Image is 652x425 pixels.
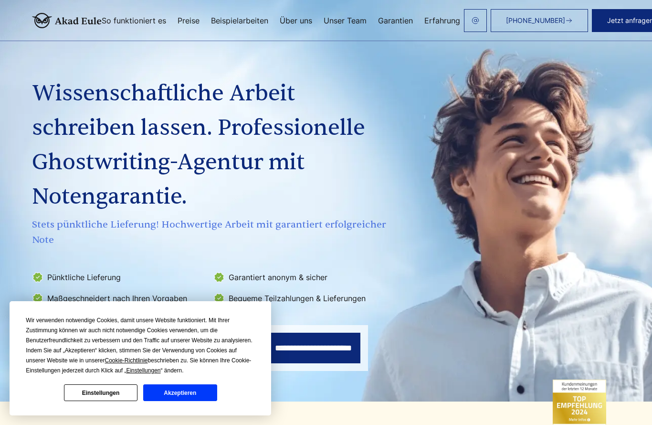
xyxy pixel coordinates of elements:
span: Cookie-Richtlinie [105,357,148,364]
a: Über uns [280,17,312,24]
li: Garantiert anonym & sicher [213,270,389,285]
img: email [472,17,479,24]
a: [PHONE_NUMBER] [491,9,588,32]
span: [PHONE_NUMBER] [506,17,565,24]
li: Bequeme Teilzahlungen & Lieferungen [213,291,389,306]
h1: Wissenschaftliche Arbeit schreiben lassen. Professionelle Ghostwriting-Agentur mit Notengarantie. [32,76,391,214]
button: Einstellungen [64,384,137,401]
img: logo [32,13,102,28]
li: Pünktliche Lieferung [32,270,208,285]
button: Akzeptieren [143,384,217,401]
a: Unser Team [324,17,367,24]
a: Erfahrung [424,17,460,24]
a: So funktioniert es [102,17,166,24]
a: Preise [178,17,200,24]
a: Beispielarbeiten [211,17,268,24]
div: Cookie Consent Prompt [10,301,271,415]
li: Maßgeschneidert nach Ihren Vorgaben [32,291,208,306]
div: Wir verwenden notwendige Cookies, damit unsere Website funktioniert. Mit Ihrer Zustimmung können ... [26,316,255,376]
a: Garantien [378,17,413,24]
span: Einstellungen [126,367,160,374]
span: Stets pünktliche Lieferung! Hochwertige Arbeit mit garantiert erfolgreicher Note [32,217,391,248]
